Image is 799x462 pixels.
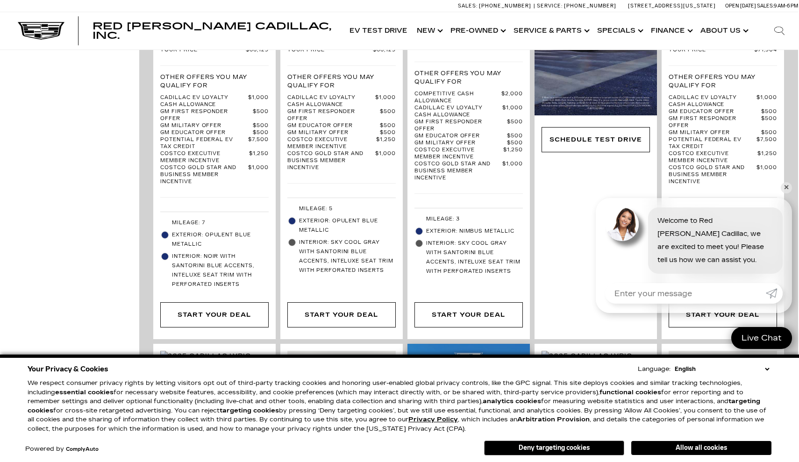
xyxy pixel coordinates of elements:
a: GM Military Offer $500 [414,140,523,147]
span: Your Privacy & Cookies [28,362,108,376]
div: Start Your Deal [414,302,523,327]
span: Costco Executive Member Incentive [414,147,503,161]
span: GM First Responder Offer [287,108,380,122]
li: Mileage: 3 [414,213,523,225]
span: $500 [507,140,523,147]
span: $1,250 [376,136,396,150]
img: 2025 Cadillac LYRIQ Sport 2 [287,351,396,432]
a: Service & Parts [509,12,592,50]
a: Costco Executive Member Incentive $1,250 [669,150,777,164]
a: Cadillac EV Loyalty Cash Allowance $1,000 [287,94,396,108]
a: GM Educator Offer $500 [414,133,523,140]
a: Potential Federal EV Tax Credit $7,500 [160,136,269,150]
li: Mileage: 5 [287,203,396,215]
input: Enter your message [605,283,766,304]
span: Costco Executive Member Incentive [669,150,757,164]
div: Start Your Deal [178,310,251,320]
select: Language Select [672,364,771,374]
p: Other Offers You May Qualify For [414,69,523,86]
a: Costco Gold Star and Business Member Incentive $1,000 [669,164,777,185]
span: Your Price [669,47,754,54]
span: $500 [507,133,523,140]
span: Your Price [287,47,373,54]
span: GM Military Offer [160,122,253,129]
a: Costco Executive Member Incentive $1,250 [414,147,523,161]
a: EV Test Drive [345,12,412,50]
div: Welcome to Red [PERSON_NAME] Cadillac, we are excited to meet you! Please tell us how we can assi... [648,207,783,274]
img: 2025 Cadillac LYRIQ Sport 2 [542,351,650,371]
span: GM First Responder Offer [414,119,507,133]
a: GM Educator Offer $500 [287,122,396,129]
a: [STREET_ADDRESS][US_STATE] [628,3,716,9]
div: Language: [638,366,671,372]
span: $1,250 [249,150,269,164]
a: ComplyAuto [66,447,99,452]
span: Red [PERSON_NAME] Cadillac, Inc. [93,21,331,41]
div: Start Your Deal [669,302,777,327]
span: Interior: Sky Cool Gray with Santorini Blue accents, Inteluxe seat trim with Perforated inserts [299,238,396,275]
a: Submit [766,283,783,304]
a: Live Chat [731,327,792,349]
span: $2,000 [501,91,523,105]
span: $1,000 [502,105,523,119]
span: $1,000 [375,94,396,108]
span: GM Educator Offer [287,122,380,129]
a: Cadillac Dark Logo with Cadillac White Text [18,22,64,40]
a: Your Price $66,129 [287,47,396,54]
a: Sales: [PHONE_NUMBER] [458,3,534,8]
strong: targeting cookies [28,398,760,414]
a: Costco Executive Member Incentive $1,250 [287,136,396,150]
span: Costco Executive Member Incentive [287,136,376,150]
span: $1,000 [756,164,777,185]
div: Start Your Deal [287,302,396,327]
div: Start Your Deal [432,310,506,320]
div: Start Your Deal [686,310,760,320]
span: $500 [380,108,396,122]
li: Mileage: 7 [160,217,269,229]
a: Competitive Cash Allowance $2,000 [414,91,523,105]
span: Sales: [458,3,478,9]
span: GM Military Offer [669,129,761,136]
span: $500 [761,129,777,136]
span: $1,250 [503,147,523,161]
a: Costco Gold Star and Business Member Incentive $1,000 [414,161,523,182]
span: $7,500 [248,136,269,150]
span: $500 [507,119,523,133]
span: GM Military Offer [287,129,380,136]
a: GM First Responder Offer $500 [669,115,777,129]
span: Interior: Noir with Santorini Blue accents, Inteluxe seat trim with Perforated inserts [172,252,269,289]
span: Service: [537,3,563,9]
img: Agent profile photo [605,207,639,241]
span: Cadillac EV Loyalty Cash Allowance [669,94,756,108]
a: GM First Responder Offer $500 [160,108,269,122]
span: $1,250 [757,150,777,164]
span: GM Educator Offer [160,129,253,136]
a: Finance [646,12,696,50]
span: $1,000 [756,94,777,108]
span: [PHONE_NUMBER] [479,3,531,9]
span: 9 AM-6 PM [774,3,798,9]
a: Red [PERSON_NAME] Cadillac, Inc. [93,21,335,40]
a: GM Military Offer $500 [287,129,396,136]
span: Costco Gold Star and Business Member Incentive [160,164,248,185]
p: Other Offers You May Qualify For [160,73,269,90]
span: Costco Executive Member Incentive [160,150,249,164]
div: Schedule Test Drive [542,127,650,152]
a: Your Price $71,904 [669,47,777,54]
span: Costco Gold Star and Business Member Incentive [287,150,375,171]
span: Exterior: Opulent Blue Metallic [172,230,269,249]
span: $66,129 [373,47,396,54]
strong: targeting cookies [220,407,279,414]
a: Your Price $66,129 [160,47,269,54]
a: Privacy Policy [408,416,458,423]
div: Start Your Deal [305,310,378,320]
a: GM Military Offer $500 [160,122,269,129]
a: Costco Gold Star and Business Member Incentive $1,000 [160,164,269,185]
span: $500 [761,115,777,129]
span: $66,129 [246,47,269,54]
span: GM First Responder Offer [160,108,253,122]
span: GM Military Offer [414,140,507,147]
span: Live Chat [737,333,786,343]
span: Interior: Sky Cool Gray with Santorini Blue accents, Inteluxe seat trim with Perforated inserts [426,239,523,276]
img: 2025 Cadillac LYRIQ Sport 2 [669,351,777,432]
